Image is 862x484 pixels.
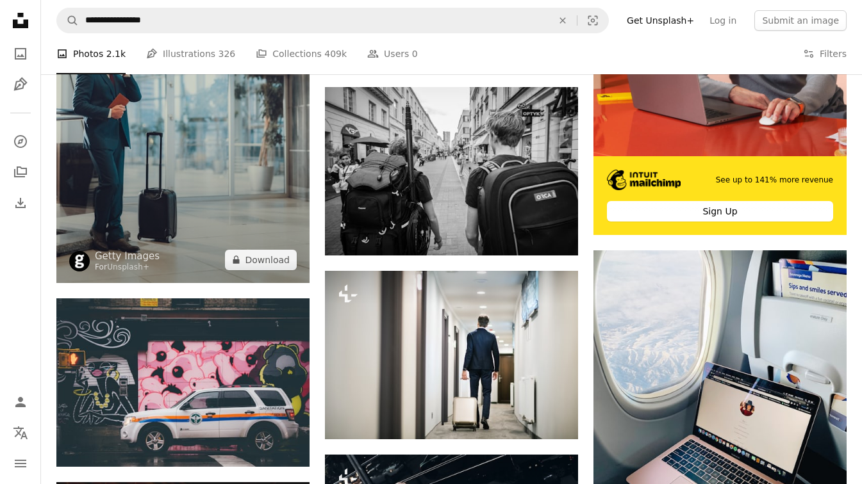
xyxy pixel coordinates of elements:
span: 0 [412,47,418,61]
form: Find visuals sitewide [56,8,609,33]
img: white SUV parking near graffiti wall [56,298,310,467]
a: Illustrations [8,72,33,97]
button: Filters [803,33,847,74]
a: white SUV parking near graffiti wall [56,376,310,388]
button: Submit an image [754,10,847,31]
a: Unsplash+ [107,262,149,271]
div: Sign Up [607,201,833,222]
a: Log in [702,10,744,31]
a: Collections [8,159,33,185]
a: Users 0 [367,33,418,74]
button: Menu [8,451,33,476]
button: Clear [549,8,577,33]
a: Getty Images [95,250,160,262]
img: file-1690386555781-336d1949dad1image [607,170,681,190]
span: See up to 141% more revenue [716,175,833,186]
a: Download History [8,190,33,216]
a: a laptop computer sitting on top of a table [593,413,847,424]
a: Photos [8,41,33,67]
a: Collections 409k [256,33,347,74]
a: grayscale photo of man in black jacket carrying backpack walking on sidewalk [325,165,578,177]
button: Download [225,250,297,270]
img: grayscale photo of man in black jacket carrying backpack walking on sidewalk [325,87,578,255]
button: Language [8,420,33,446]
a: Illustrations 326 [146,33,235,74]
button: Visual search [577,8,608,33]
a: Vertical photo of attractive adult man in classy suit standing near suitcase and waiting his flyi... [56,87,310,99]
div: For [95,262,160,273]
span: 409k [324,47,347,61]
a: Mature businessman walking with luggage in a hotel corridor. Man pulling a suitcase. Rear view. [325,349,578,360]
img: Mature businessman walking with luggage in a hotel corridor. Man pulling a suitcase. Rear view. [325,271,578,439]
a: Home — Unsplash [8,8,33,36]
button: Search Unsplash [57,8,79,33]
span: 326 [219,47,236,61]
a: Log in / Sign up [8,389,33,415]
a: Get Unsplash+ [619,10,702,31]
a: Explore [8,129,33,154]
img: Go to Getty Images's profile [69,251,90,271]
